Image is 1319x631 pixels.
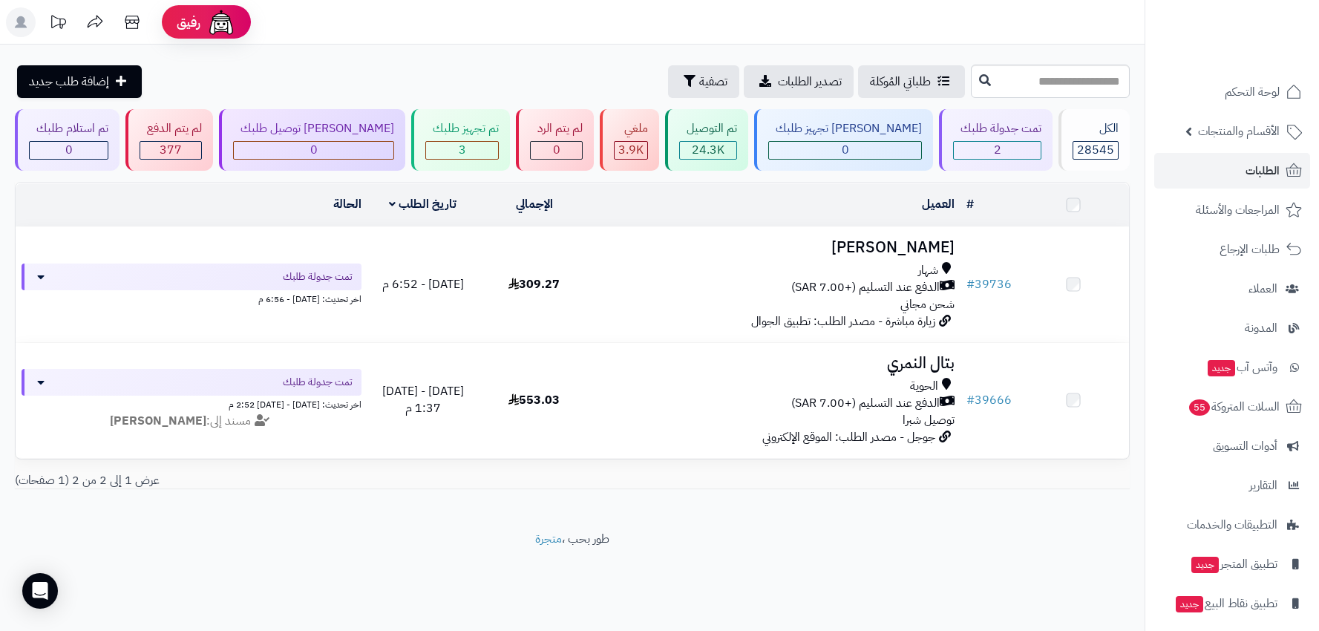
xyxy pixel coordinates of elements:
div: لم يتم الرد [530,120,583,137]
a: # [966,195,974,213]
div: تم التوصيل [679,120,737,137]
a: التقارير [1154,468,1310,503]
a: لوحة التحكم [1154,74,1310,110]
a: السلات المتروكة55 [1154,389,1310,425]
span: السلات المتروكة [1188,396,1280,417]
div: 3880 [615,142,647,159]
span: شهار [918,262,938,279]
div: 0 [769,142,921,159]
a: لم يتم الدفع 377 [122,109,216,171]
strong: [PERSON_NAME] [110,412,206,430]
h3: بتال النمري [596,355,955,372]
span: وآتس آب [1206,357,1277,378]
span: 377 [160,141,182,159]
div: تمت جدولة طلبك [953,120,1041,137]
span: تمت جدولة طلبك [283,269,353,284]
div: مسند إلى: [10,413,373,430]
span: طلبات الإرجاع [1220,239,1280,260]
span: 24.3K [692,141,724,159]
h3: [PERSON_NAME] [596,239,955,256]
span: المدونة [1245,318,1277,339]
div: لم يتم الدفع [140,120,202,137]
a: لم يتم الرد 0 [513,109,597,171]
span: 28545 [1077,141,1114,159]
span: زيارة مباشرة - مصدر الطلب: تطبيق الجوال [751,313,935,330]
div: تم تجهيز طلبك [425,120,499,137]
a: #39666 [966,391,1012,409]
span: جديد [1191,557,1219,573]
a: #39736 [966,275,1012,293]
a: تم التوصيل 24.3K [662,109,751,171]
span: التطبيقات والخدمات [1187,514,1277,535]
span: الدفع عند التسليم (+7.00 SAR) [791,279,940,296]
span: تصفية [699,73,727,91]
a: ملغي 3.9K [597,109,662,171]
a: إضافة طلب جديد [17,65,142,98]
span: # [966,275,975,293]
button: تصفية [668,65,739,98]
div: 24283 [680,142,736,159]
div: 2 [954,142,1041,159]
span: المراجعات والأسئلة [1196,200,1280,220]
span: 0 [842,141,849,159]
div: 377 [140,142,201,159]
a: العملاء [1154,271,1310,307]
span: أدوات التسويق [1213,436,1277,457]
a: طلباتي المُوكلة [858,65,965,98]
a: تم استلام طلبك 0 [12,109,122,171]
span: الأقسام والمنتجات [1198,121,1280,142]
a: تم تجهيز طلبك 3 [408,109,513,171]
span: الحوية [910,378,938,395]
div: [PERSON_NAME] توصيل طلبك [233,120,394,137]
span: 309.27 [508,275,560,293]
a: المراجعات والأسئلة [1154,192,1310,228]
div: 0 [531,142,582,159]
span: تصدير الطلبات [778,73,842,91]
span: 0 [310,141,318,159]
span: [DATE] - [DATE] 1:37 م [382,382,464,417]
span: 553.03 [508,391,560,409]
a: طلبات الإرجاع [1154,232,1310,267]
span: الطلبات [1246,160,1280,181]
a: المدونة [1154,310,1310,346]
span: جوجل - مصدر الطلب: الموقع الإلكتروني [762,428,935,446]
div: تم استلام طلبك [29,120,108,137]
div: عرض 1 إلى 2 من 2 (1 صفحات) [4,472,572,489]
span: رفيق [177,13,200,31]
div: الكل [1073,120,1119,137]
a: وآتس آبجديد [1154,350,1310,385]
span: التقارير [1249,475,1277,496]
div: 0 [234,142,393,159]
span: 2 [994,141,1001,159]
div: 0 [30,142,108,159]
span: توصيل شبرا [903,411,955,429]
div: اخر تحديث: [DATE] - 6:56 م [22,290,361,306]
a: الإجمالي [516,195,553,213]
div: [PERSON_NAME] تجهيز طلبك [768,120,922,137]
a: أدوات التسويق [1154,428,1310,464]
span: شحن مجاني [900,295,955,313]
span: تمت جدولة طلبك [283,375,353,390]
span: لوحة التحكم [1225,82,1280,102]
a: تصدير الطلبات [744,65,854,98]
span: # [966,391,975,409]
div: Open Intercom Messenger [22,573,58,609]
span: جديد [1176,596,1203,612]
a: تحديثات المنصة [39,7,76,41]
span: طلباتي المُوكلة [870,73,931,91]
span: 55 [1189,399,1210,416]
a: متجرة [535,530,562,548]
span: 0 [553,141,560,159]
span: تطبيق نقاط البيع [1174,593,1277,614]
img: ai-face.png [206,7,236,37]
span: 3 [459,141,466,159]
span: جديد [1208,360,1235,376]
div: اخر تحديث: [DATE] - [DATE] 2:52 م [22,396,361,411]
a: [PERSON_NAME] توصيل طلبك 0 [216,109,408,171]
div: ملغي [614,120,648,137]
span: [DATE] - 6:52 م [382,275,464,293]
a: تطبيق نقاط البيعجديد [1154,586,1310,621]
a: العميل [922,195,955,213]
div: 3 [426,142,498,159]
span: 0 [65,141,73,159]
